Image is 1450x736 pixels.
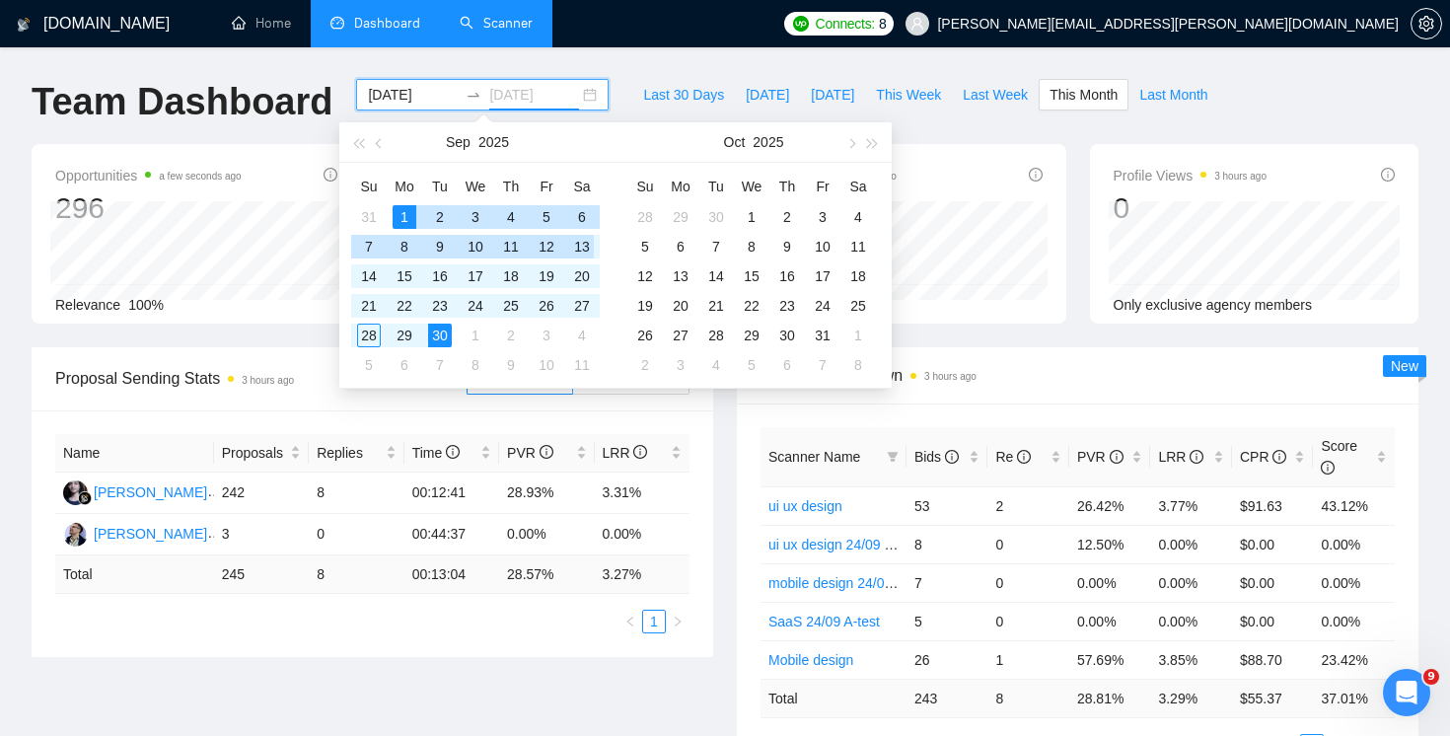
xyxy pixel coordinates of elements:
[816,13,875,35] span: Connects:
[663,291,698,321] td: 2025-10-20
[478,122,509,162] button: 2025
[805,261,840,291] td: 2025-10-17
[633,353,657,377] div: 2
[1321,438,1357,476] span: Score
[1069,486,1151,525] td: 26.42%
[846,205,870,229] div: 4
[232,15,291,32] a: homeHome
[570,264,594,288] div: 20
[669,264,692,288] div: 13
[564,350,600,380] td: 2025-10-11
[493,232,529,261] td: 2025-09-11
[740,205,763,229] div: 1
[357,294,381,318] div: 21
[775,294,799,318] div: 23
[811,264,834,288] div: 17
[811,235,834,258] div: 10
[422,321,458,350] td: 2025-09-30
[865,79,952,110] button: This Week
[805,171,840,202] th: Fr
[309,434,403,473] th: Replies
[128,297,164,313] span: 100%
[214,514,309,555] td: 3
[351,261,387,291] td: 2025-09-14
[458,291,493,321] td: 2025-09-24
[840,171,876,202] th: Sa
[387,321,422,350] td: 2025-09-29
[489,84,579,106] input: End date
[1391,358,1418,374] span: New
[540,445,553,459] span: info-circle
[354,15,420,32] span: Dashboard
[499,514,594,555] td: 0.00%
[446,445,460,459] span: info-circle
[844,171,897,182] time: 3 hours ago
[1158,449,1203,465] span: LRR
[330,16,344,30] span: dashboard
[428,235,452,258] div: 9
[55,297,120,313] span: Relevance
[735,79,800,110] button: [DATE]
[633,445,647,459] span: info-circle
[952,79,1039,110] button: Last Week
[529,171,564,202] th: Fr
[493,202,529,232] td: 2025-09-04
[1128,79,1218,110] button: Last Month
[357,205,381,229] div: 31
[1029,168,1043,182] span: info-circle
[775,235,799,258] div: 9
[387,171,422,202] th: Mo
[769,291,805,321] td: 2025-10-23
[663,350,698,380] td: 2025-11-03
[458,171,493,202] th: We
[564,232,600,261] td: 2025-09-13
[775,353,799,377] div: 6
[351,232,387,261] td: 2025-09-07
[811,84,854,106] span: [DATE]
[669,324,692,347] div: 27
[499,294,523,318] div: 25
[642,610,666,633] li: 1
[663,321,698,350] td: 2025-10-27
[987,525,1069,563] td: 0
[422,291,458,321] td: 2025-09-23
[740,235,763,258] div: 8
[464,264,487,288] div: 17
[1114,297,1313,313] span: Only exclusive agency members
[704,324,728,347] div: 28
[499,353,523,377] div: 9
[633,264,657,288] div: 12
[734,171,769,202] th: We
[55,366,467,391] span: Proposal Sending Stats
[351,291,387,321] td: 2025-09-21
[159,171,241,182] time: a few seconds ago
[387,291,422,321] td: 2025-09-22
[840,232,876,261] td: 2025-10-11
[1383,669,1430,716] iframe: Intercom live chat
[734,202,769,232] td: 2025-10-01
[669,353,692,377] div: 3
[698,261,734,291] td: 2025-10-14
[564,171,600,202] th: Sa
[535,353,558,377] div: 10
[351,171,387,202] th: Su
[627,321,663,350] td: 2025-10-26
[846,264,870,288] div: 18
[633,235,657,258] div: 5
[704,205,728,229] div: 30
[627,202,663,232] td: 2025-09-28
[387,202,422,232] td: 2025-09-01
[564,202,600,232] td: 2025-09-06
[422,232,458,261] td: 2025-09-09
[811,324,834,347] div: 31
[1272,450,1286,464] span: info-circle
[466,87,481,103] span: swap-right
[393,235,416,258] div: 8
[1150,486,1232,525] td: 3.77%
[393,353,416,377] div: 6
[428,324,452,347] div: 30
[387,350,422,380] td: 2025-10-06
[663,202,698,232] td: 2025-09-29
[805,202,840,232] td: 2025-10-03
[698,232,734,261] td: 2025-10-07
